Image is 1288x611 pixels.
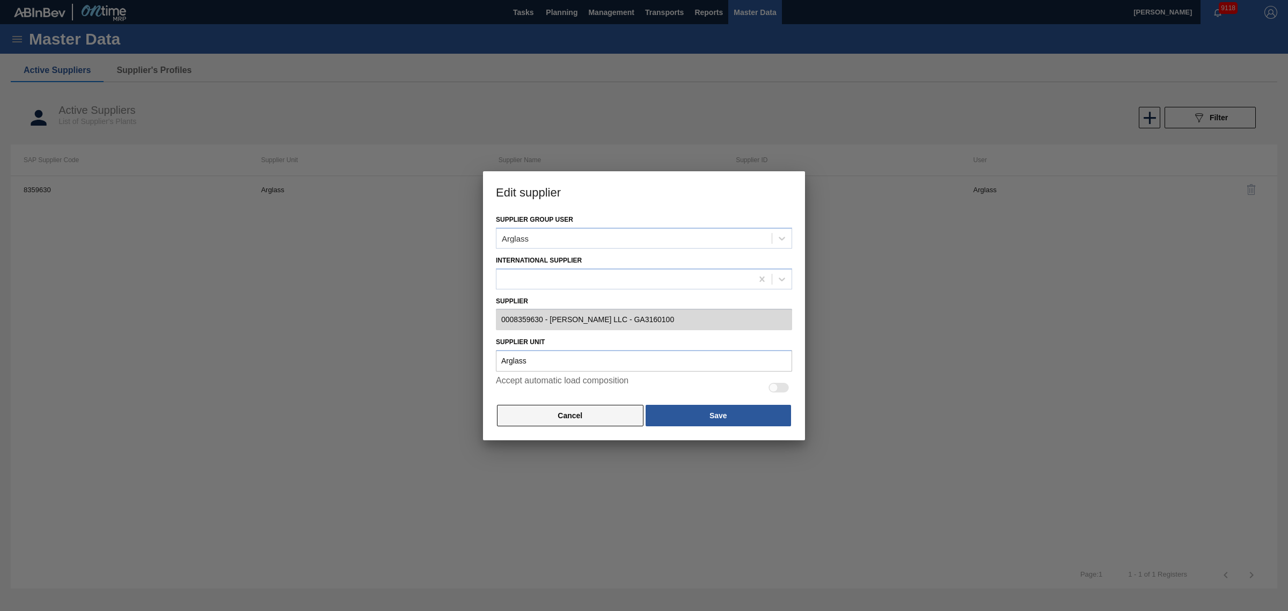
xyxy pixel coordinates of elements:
[483,171,805,212] h3: Edit supplier
[497,405,643,426] button: Cancel
[496,216,573,223] label: Supplier group user
[502,234,529,243] div: Arglass
[496,334,792,350] label: Supplier Unit
[496,376,628,399] label: Accept automatic load composition
[496,294,792,309] label: Supplier
[496,257,582,264] label: International Supplier
[646,405,791,426] button: Save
